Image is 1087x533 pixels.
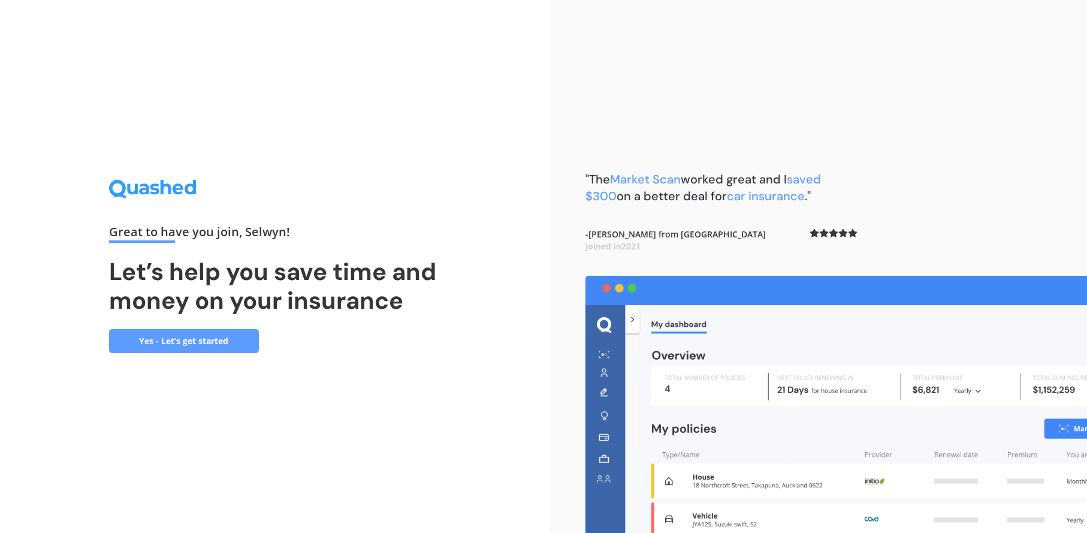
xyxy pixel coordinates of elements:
b: - [PERSON_NAME] from [GEOGRAPHIC_DATA] [585,228,766,252]
span: Joined in 2021 [585,240,641,252]
span: Market Scan [610,171,681,187]
img: dashboard.webp [585,276,1087,533]
span: saved $300 [585,171,821,204]
a: Yes - Let’s get started [109,329,259,353]
span: car insurance [727,188,805,204]
h1: Let’s help you save time and money on your insurance [109,257,441,315]
div: Great to have you join , Selwyn ! [109,226,441,243]
b: "The worked great and I on a better deal for ." [585,171,821,204]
